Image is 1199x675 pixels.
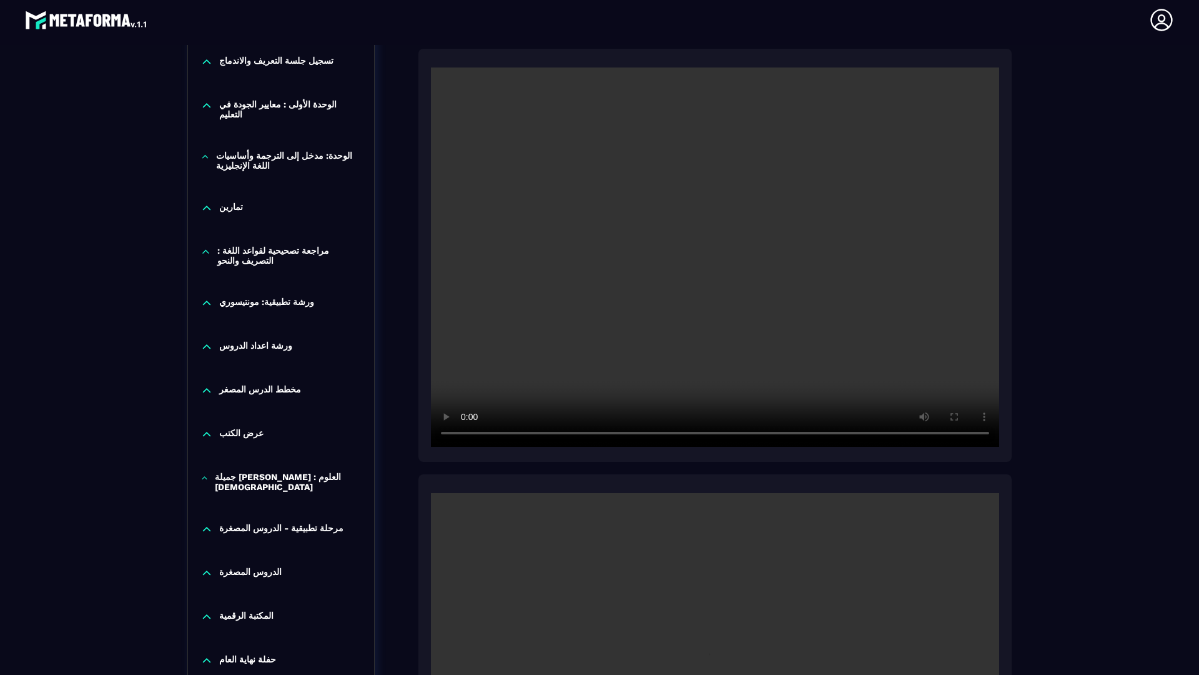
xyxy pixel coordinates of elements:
p: المكتبة الرقمية [219,611,274,623]
p: حفلة نهاية العام [219,654,276,667]
p: الدروس المصغرة [219,567,282,579]
p: تسجيل جلسة التعريف والاندماج [219,56,333,68]
p: مراجعة تصحيحية لقواعد اللغة : التصريف والنحو [217,246,362,266]
img: logo [25,7,149,32]
p: مرحلة تطبيقية - الدروس المصغرة [219,523,343,536]
p: مخطط الدرس المصغر [219,384,301,397]
p: ورشة تطبیقیة: مونتیسوري [219,297,314,309]
p: تمارين [219,202,243,214]
p: الوحدة: مدخل إلى الترجمة وأساسيات اللغة الإنجليزية [216,151,362,171]
p: الوحدة الأولى : معايير الجودة في التعليم [219,99,362,119]
p: ورشة اعداد الدروس [219,341,292,353]
p: عرض الكتب [219,428,264,441]
p: جميلة [PERSON_NAME] : العلوم [DEMOGRAPHIC_DATA] [215,472,362,492]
